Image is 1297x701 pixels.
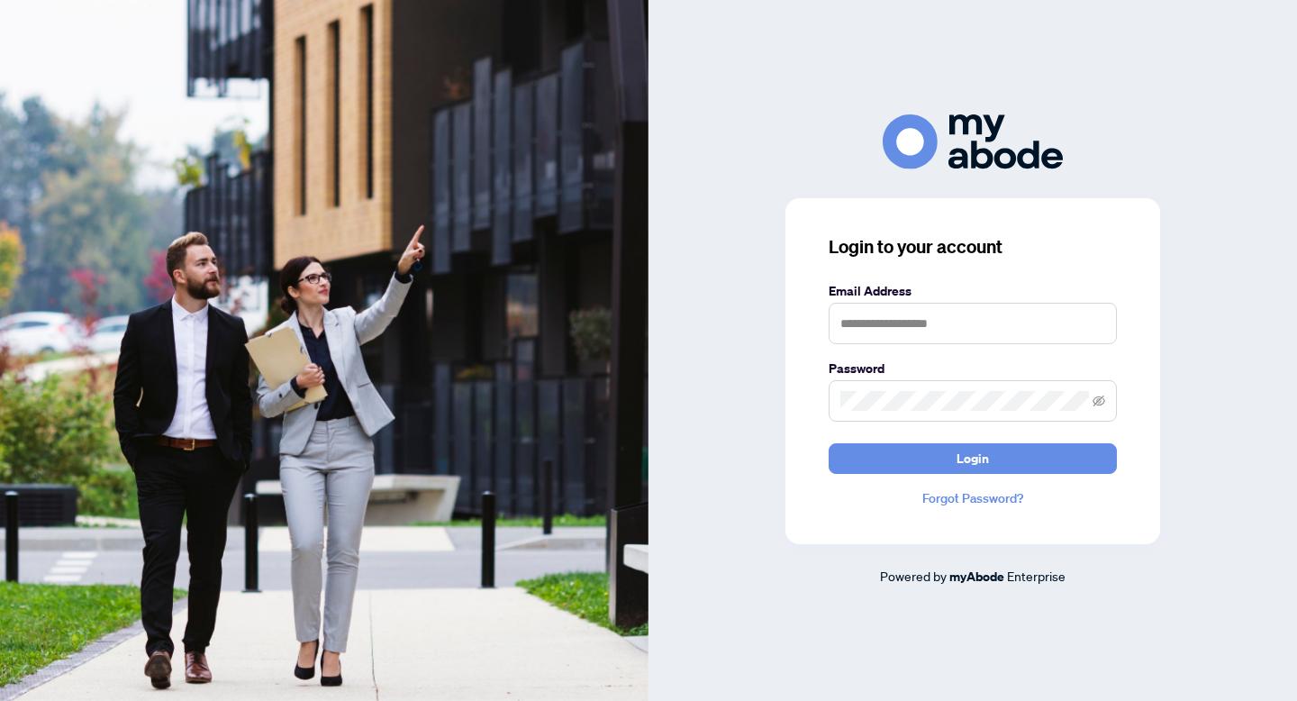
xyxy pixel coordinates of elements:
[829,488,1117,508] a: Forgot Password?
[880,568,947,584] span: Powered by
[1093,395,1105,407] span: eye-invisible
[883,114,1063,169] img: ma-logo
[829,234,1117,259] h3: Login to your account
[829,359,1117,378] label: Password
[957,444,989,473] span: Login
[829,443,1117,474] button: Login
[949,567,1004,587] a: myAbode
[829,281,1117,301] label: Email Address
[1007,568,1066,584] span: Enterprise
